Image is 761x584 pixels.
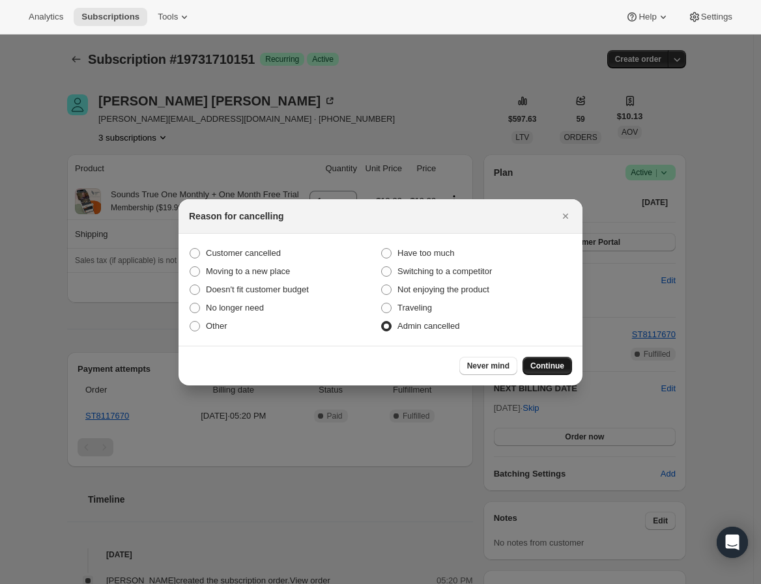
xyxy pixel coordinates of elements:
h2: Reason for cancelling [189,210,283,223]
span: Doesn't fit customer budget [206,285,309,294]
span: Customer cancelled [206,248,281,258]
span: Moving to a new place [206,266,290,276]
button: Subscriptions [74,8,147,26]
button: Never mind [459,357,517,375]
div: Open Intercom Messenger [717,527,748,558]
span: Traveling [397,303,432,313]
span: Subscriptions [81,12,139,22]
button: Continue [523,357,572,375]
span: Tools [158,12,178,22]
span: Never mind [467,361,510,371]
span: Continue [530,361,564,371]
button: Tools [150,8,199,26]
button: Help [618,8,677,26]
span: Switching to a competitor [397,266,492,276]
span: Settings [701,12,732,22]
span: Other [206,321,227,331]
span: Have too much [397,248,454,258]
span: Admin cancelled [397,321,459,331]
span: Analytics [29,12,63,22]
button: Close [556,207,575,225]
button: Analytics [21,8,71,26]
span: Not enjoying the product [397,285,489,294]
span: No longer need [206,303,264,313]
span: Help [639,12,656,22]
button: Settings [680,8,740,26]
